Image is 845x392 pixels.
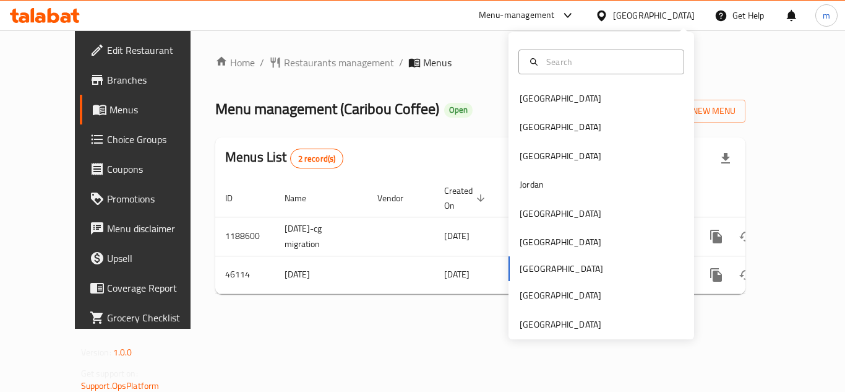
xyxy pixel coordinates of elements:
a: Branches [80,65,216,95]
nav: breadcrumb [215,55,745,70]
h2: Menus List [225,148,343,168]
div: [GEOGRAPHIC_DATA] [520,235,601,249]
span: Add New Menu [659,103,736,119]
div: [GEOGRAPHIC_DATA] [613,9,695,22]
span: Menus [423,55,452,70]
span: Coupons [107,162,206,176]
td: [DATE]-cg migration [275,217,367,256]
span: Upsell [107,251,206,266]
a: Menu disclaimer [80,214,216,243]
span: ID [225,191,249,206]
td: [DATE] [275,256,367,294]
div: Total records count [290,149,344,168]
span: Edit Restaurant [107,43,206,58]
button: more [701,260,731,290]
div: [GEOGRAPHIC_DATA] [520,149,601,163]
a: Coverage Report [80,273,216,303]
span: Restaurants management [284,55,394,70]
button: Change Status [731,222,761,251]
a: Coupons [80,154,216,184]
button: Change Status [731,260,761,290]
li: / [260,55,264,70]
div: Menu-management [479,8,555,23]
td: 46114 [215,256,275,294]
span: 2 record(s) [291,153,343,165]
span: [DATE] [444,266,470,282]
span: Choice Groups [107,132,206,147]
div: Jordan [520,178,544,191]
span: Menu disclaimer [107,221,206,236]
span: Grocery Checklist [107,310,206,325]
button: more [701,222,731,251]
a: Promotions [80,184,216,214]
div: [GEOGRAPHIC_DATA] [520,318,601,331]
span: Promotions [107,191,206,206]
td: 1188600 [215,217,275,256]
button: Add New Menu [650,100,745,123]
span: Coverage Report [107,281,206,295]
li: / [399,55,403,70]
a: Upsell [80,243,216,273]
div: [GEOGRAPHIC_DATA] [520,120,601,134]
a: Grocery Checklist [80,303,216,333]
div: [GEOGRAPHIC_DATA] [520,207,601,220]
input: Search [541,55,676,69]
a: Menus [80,95,216,124]
span: Open [444,105,473,115]
a: Home [215,55,255,70]
span: m [823,9,830,22]
span: Version: [81,344,111,360]
div: Export file [711,144,740,173]
div: [GEOGRAPHIC_DATA] [520,289,601,302]
a: Choice Groups [80,124,216,154]
span: [DATE] [444,228,470,244]
span: Name [285,191,322,206]
span: Created On [444,183,489,213]
a: Restaurants management [269,55,394,70]
span: Get support on: [81,365,138,381]
span: Branches [107,72,206,87]
span: Menus [109,102,206,117]
div: [GEOGRAPHIC_DATA] [520,92,601,105]
a: Edit Restaurant [80,35,216,65]
span: 1.0.0 [113,344,132,360]
span: Vendor [377,191,419,206]
span: Menu management ( Caribou Coffee ) [215,95,439,123]
div: Open [444,103,473,118]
